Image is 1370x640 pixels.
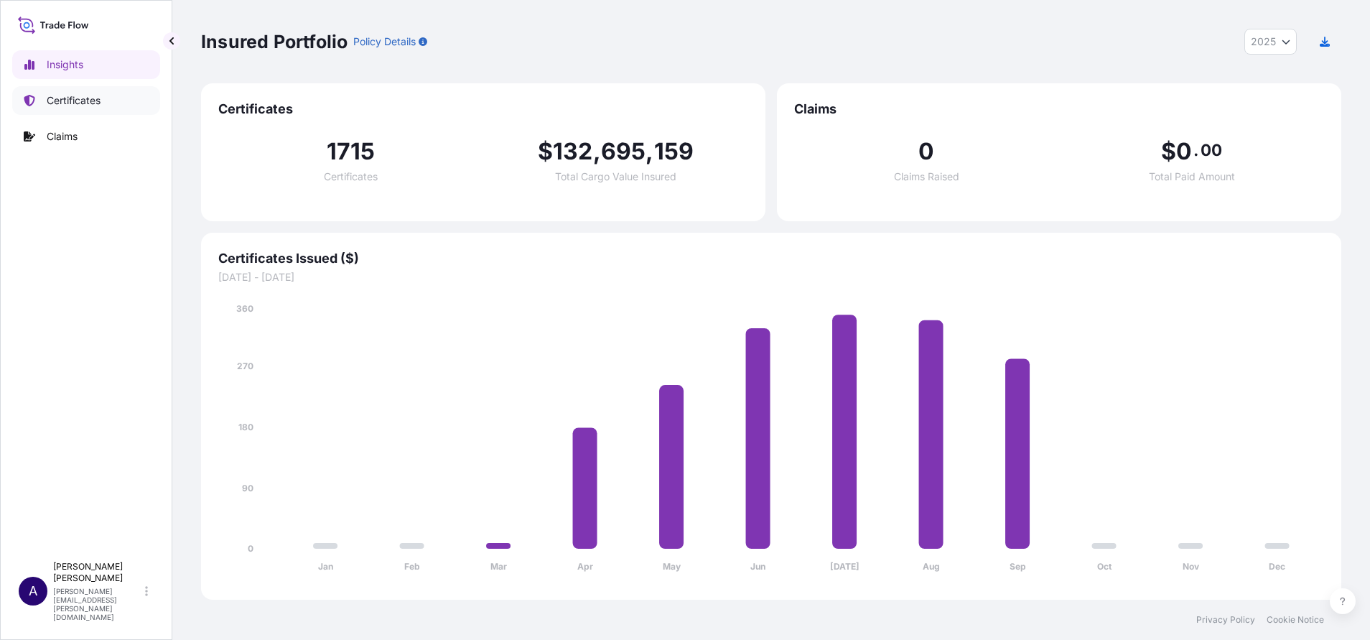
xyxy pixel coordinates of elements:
tspan: 360 [236,303,253,314]
span: . [1193,144,1198,156]
tspan: Dec [1269,561,1285,572]
tspan: Aug [923,561,940,572]
tspan: Jan [318,561,333,572]
button: Year Selector [1244,29,1297,55]
a: Insights [12,50,160,79]
tspan: Apr [577,561,593,572]
a: Claims [12,122,160,151]
p: Insights [47,57,83,72]
span: A [29,584,37,598]
p: Claims [47,129,78,144]
span: 0 [1176,140,1192,163]
span: 132 [553,140,593,163]
span: [DATE] - [DATE] [218,270,1324,284]
span: , [646,140,653,163]
span: 159 [654,140,694,163]
a: Certificates [12,86,160,115]
tspan: Jun [750,561,765,572]
span: 00 [1201,144,1222,156]
span: $ [1161,140,1176,163]
span: Total Cargo Value Insured [555,172,676,182]
p: Policy Details [353,34,416,49]
tspan: 270 [237,361,253,371]
span: Certificates Issued ($) [218,250,1324,267]
p: Certificates [47,93,101,108]
p: [PERSON_NAME][EMAIL_ADDRESS][PERSON_NAME][DOMAIN_NAME] [53,587,142,621]
span: 0 [918,140,934,163]
span: Certificates [324,172,378,182]
span: $ [538,140,553,163]
p: Insured Portfolio [201,30,348,53]
tspan: 180 [238,422,253,432]
tspan: Sep [1010,561,1026,572]
tspan: [DATE] [830,561,859,572]
tspan: Mar [490,561,507,572]
tspan: May [663,561,681,572]
tspan: Nov [1183,561,1200,572]
span: 2025 [1251,34,1276,49]
span: 695 [601,140,646,163]
tspan: Oct [1097,561,1112,572]
span: Total Paid Amount [1149,172,1235,182]
span: Certificates [218,101,748,118]
span: Claims [794,101,1324,118]
span: , [593,140,601,163]
tspan: Feb [404,561,420,572]
span: 1715 [327,140,376,163]
p: [PERSON_NAME] [PERSON_NAME] [53,561,142,584]
a: Privacy Policy [1196,614,1255,626]
span: Claims Raised [894,172,959,182]
tspan: 0 [248,543,253,554]
tspan: 90 [242,483,253,493]
a: Cookie Notice [1267,614,1324,626]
